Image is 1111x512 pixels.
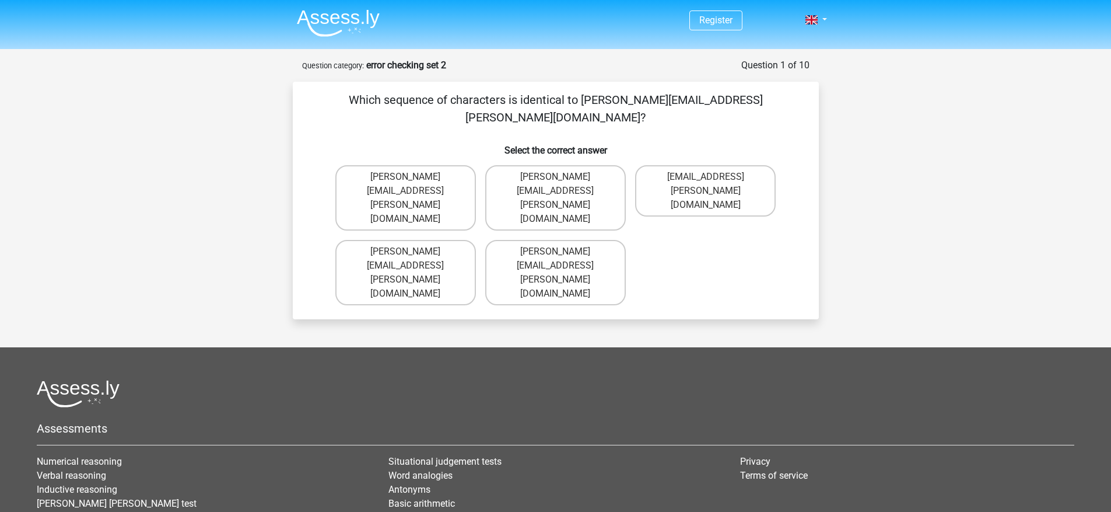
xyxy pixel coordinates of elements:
[335,240,476,305] label: [PERSON_NAME][EMAIL_ADDRESS][PERSON_NAME][DOMAIN_NAME]
[485,240,626,305] label: [PERSON_NAME][EMAIL_ADDRESS][PERSON_NAME][DOMAIN_NAME]
[335,165,476,231] label: [PERSON_NAME][EMAIL_ADDRESS][PERSON_NAME][DOMAIN_NAME]
[699,15,733,26] a: Register
[37,422,1074,436] h5: Assessments
[388,498,455,509] a: Basic arithmetic
[37,498,197,509] a: [PERSON_NAME] [PERSON_NAME] test
[485,165,626,231] label: [PERSON_NAME][EMAIL_ADDRESS][PERSON_NAME][DOMAIN_NAME]
[297,9,380,37] img: Assessly
[311,135,800,156] h6: Select the correct answer
[635,165,776,217] label: [EMAIL_ADDRESS][PERSON_NAME][DOMAIN_NAME]
[740,470,808,481] a: Terms of service
[388,484,430,495] a: Antonyms
[37,380,120,407] img: Assessly logo
[740,456,770,467] a: Privacy
[37,484,117,495] a: Inductive reasoning
[388,456,502,467] a: Situational judgement tests
[741,58,809,72] div: Question 1 of 10
[302,61,364,70] small: Question category:
[37,456,122,467] a: Numerical reasoning
[366,60,446,71] strong: error checking set 2
[37,470,106,481] a: Verbal reasoning
[388,470,453,481] a: Word analogies
[311,91,800,126] p: Which sequence of characters is identical to [PERSON_NAME][EMAIL_ADDRESS][PERSON_NAME][DOMAIN_NAME]?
